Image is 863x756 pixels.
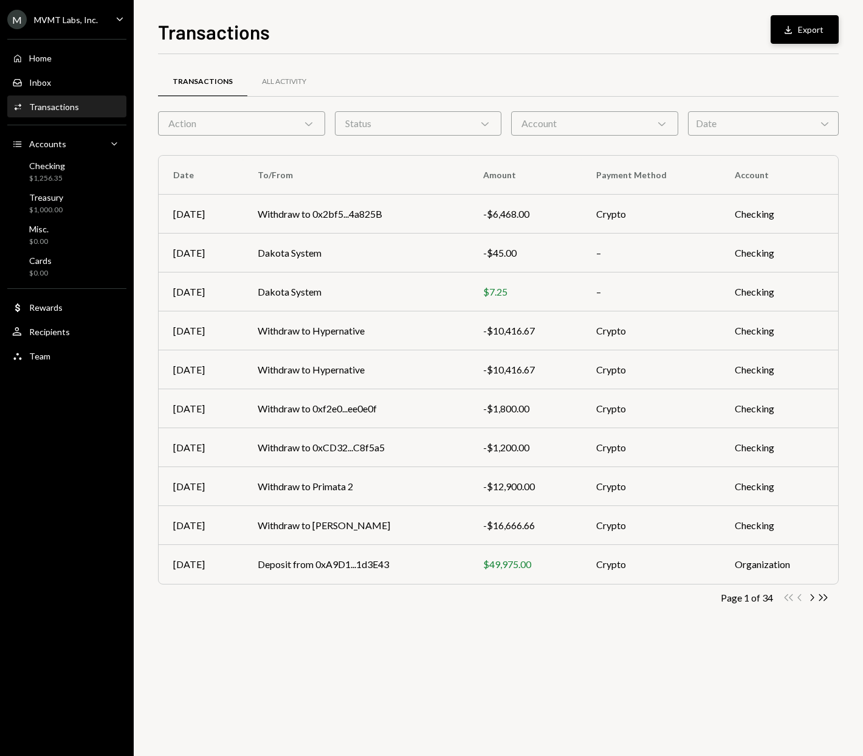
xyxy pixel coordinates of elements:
div: Recipients [29,327,70,337]
th: Amount [469,156,581,195]
div: Account [511,111,678,136]
td: Checking [720,195,838,234]
td: Checking [720,428,838,467]
div: [DATE] [173,246,229,260]
button: Export [771,15,839,44]
td: Withdraw to Primata 2 [243,467,469,506]
div: [DATE] [173,557,229,572]
a: Home [7,47,126,69]
td: Crypto [582,545,721,584]
div: Home [29,53,52,63]
a: Transactions [158,66,247,97]
td: Checking [720,234,838,272]
div: [DATE] [173,440,229,455]
td: Crypto [582,428,721,467]
td: Crypto [582,350,721,389]
div: -$45.00 [483,246,566,260]
td: Checking [720,506,838,545]
h1: Transactions [158,19,270,44]
td: Checking [720,272,838,311]
div: Team [29,351,50,361]
th: Date [159,156,243,195]
td: Deposit from 0xA9D1...1d3E43 [243,545,469,584]
div: Transactions [29,102,79,112]
a: Recipients [7,321,126,342]
div: Cards [29,255,52,266]
td: Checking [720,389,838,428]
div: $1,000.00 [29,205,63,215]
td: – [582,234,721,272]
div: M [7,10,27,29]
div: Inbox [29,77,51,88]
div: -$16,666.66 [483,518,566,533]
div: All Activity [262,77,306,87]
td: Withdraw to Hypernative [243,350,469,389]
a: Misc.$0.00 [7,220,126,249]
div: Checking [29,161,65,171]
a: Transactions [7,95,126,117]
div: Rewards [29,302,63,313]
td: Withdraw to [PERSON_NAME] [243,506,469,545]
div: MVMT Labs, Inc. [34,15,98,25]
a: Cards$0.00 [7,252,126,281]
a: Treasury$1,000.00 [7,189,126,218]
div: $49,975.00 [483,557,566,572]
div: -$10,416.67 [483,324,566,338]
td: Dakota System [243,272,469,311]
td: Organization [720,545,838,584]
div: Action [158,111,325,136]
td: Withdraw to Hypernative [243,311,469,350]
div: [DATE] [173,401,229,416]
th: Account [720,156,838,195]
div: [DATE] [173,362,229,377]
div: $0.00 [29,237,49,247]
div: Treasury [29,192,63,203]
td: Crypto [582,389,721,428]
div: -$12,900.00 [483,479,566,494]
td: Withdraw to 0xCD32...C8f5a5 [243,428,469,467]
div: -$1,800.00 [483,401,566,416]
td: Checking [720,467,838,506]
div: [DATE] [173,285,229,299]
div: Page 1 of 34 [721,592,773,603]
td: Withdraw to 0xf2e0...ee0e0f [243,389,469,428]
div: Accounts [29,139,66,149]
a: Rewards [7,296,126,318]
div: Misc. [29,224,49,234]
th: Payment Method [582,156,721,195]
a: Checking$1,256.35 [7,157,126,186]
div: -$6,468.00 [483,207,566,221]
a: Inbox [7,71,126,93]
a: Accounts [7,133,126,154]
a: Team [7,345,126,367]
div: $7.25 [483,285,566,299]
td: Crypto [582,195,721,234]
td: Withdraw to 0x2bf5...4a825B [243,195,469,234]
td: Crypto [582,467,721,506]
td: Crypto [582,506,721,545]
div: [DATE] [173,207,229,221]
div: $0.00 [29,268,52,279]
div: Status [335,111,502,136]
th: To/From [243,156,469,195]
td: – [582,272,721,311]
td: Checking [720,311,838,350]
div: [DATE] [173,518,229,533]
div: -$10,416.67 [483,362,566,377]
div: -$1,200.00 [483,440,566,455]
td: Crypto [582,311,721,350]
div: [DATE] [173,324,229,338]
a: All Activity [247,66,321,97]
div: Date [688,111,839,136]
div: [DATE] [173,479,229,494]
div: $1,256.35 [29,173,65,184]
div: Transactions [173,77,233,87]
td: Checking [720,350,838,389]
td: Dakota System [243,234,469,272]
